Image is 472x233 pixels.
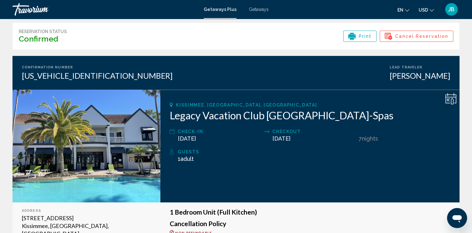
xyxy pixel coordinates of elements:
[362,135,378,142] span: Nights
[170,220,450,227] h3: Cancellation Policy
[19,29,67,34] div: Reservation Status
[272,128,356,135] div: Checkout
[419,5,434,14] button: Change currency
[397,5,409,14] button: Change language
[395,31,448,42] span: Cancel Reservation
[359,31,372,42] span: Print
[178,135,196,142] span: [DATE]
[380,31,453,42] button: Cancel Reservation
[397,7,403,12] span: en
[22,71,173,80] div: [US_VEHICLE_IDENTIFICATION_NUMBER]
[419,7,428,12] span: USD
[443,3,460,16] button: User Menu
[19,34,67,43] h3: Confirmed
[447,208,467,228] iframe: Button to launch messaging window
[178,128,261,135] div: Check-In
[12,3,197,16] a: Travorium
[178,156,194,162] span: 1
[22,209,151,213] div: Address
[22,65,173,69] div: Confirmation Number
[178,148,450,156] div: Guests
[343,31,377,42] button: Print
[176,102,317,107] span: Kissimmee, [GEOGRAPHIC_DATA], [GEOGRAPHIC_DATA]
[272,135,290,142] span: [DATE]
[448,6,455,12] span: JB
[170,109,450,121] h2: Legacy Vacation Club [GEOGRAPHIC_DATA]-Spas
[380,34,453,41] a: Cancel Reservation
[249,7,269,12] a: Getaways
[390,65,450,69] div: Lead Traveler
[170,209,450,216] h3: 1 Bedroom Unit (Full Kitchen)
[390,71,450,80] div: [PERSON_NAME]
[359,135,362,142] span: 7
[204,7,236,12] a: Getaways Plus
[180,156,194,162] span: Adult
